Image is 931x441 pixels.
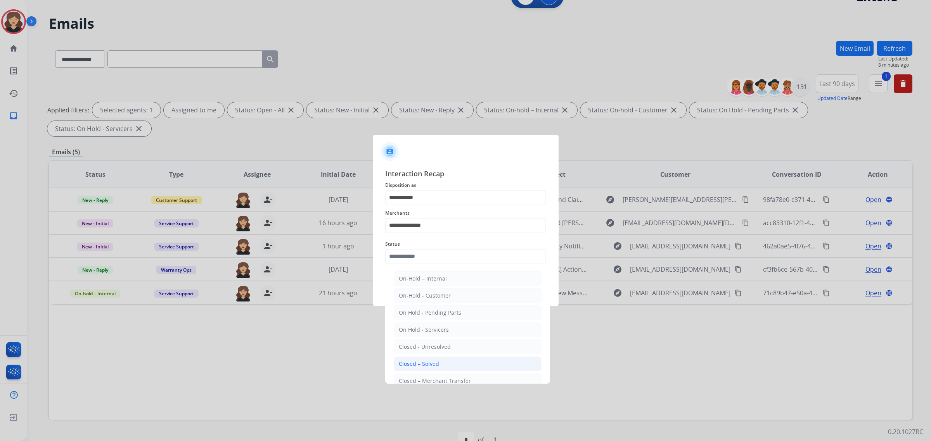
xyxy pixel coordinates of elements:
img: contactIcon [381,142,399,161]
div: On Hold - Servicers [399,326,449,334]
div: Closed – Merchant Transfer [399,377,471,385]
p: 0.20.1027RC [888,427,923,436]
span: Disposition as [385,181,546,190]
div: On-Hold - Customer [399,292,451,300]
div: Closed – Solved [399,360,439,368]
div: Closed - Unresolved [399,343,451,351]
span: Status [385,239,546,249]
span: Interaction Recap [385,168,546,181]
div: On Hold - Pending Parts [399,309,461,317]
div: On-Hold – Internal [399,275,447,283]
span: Merchants [385,208,546,218]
